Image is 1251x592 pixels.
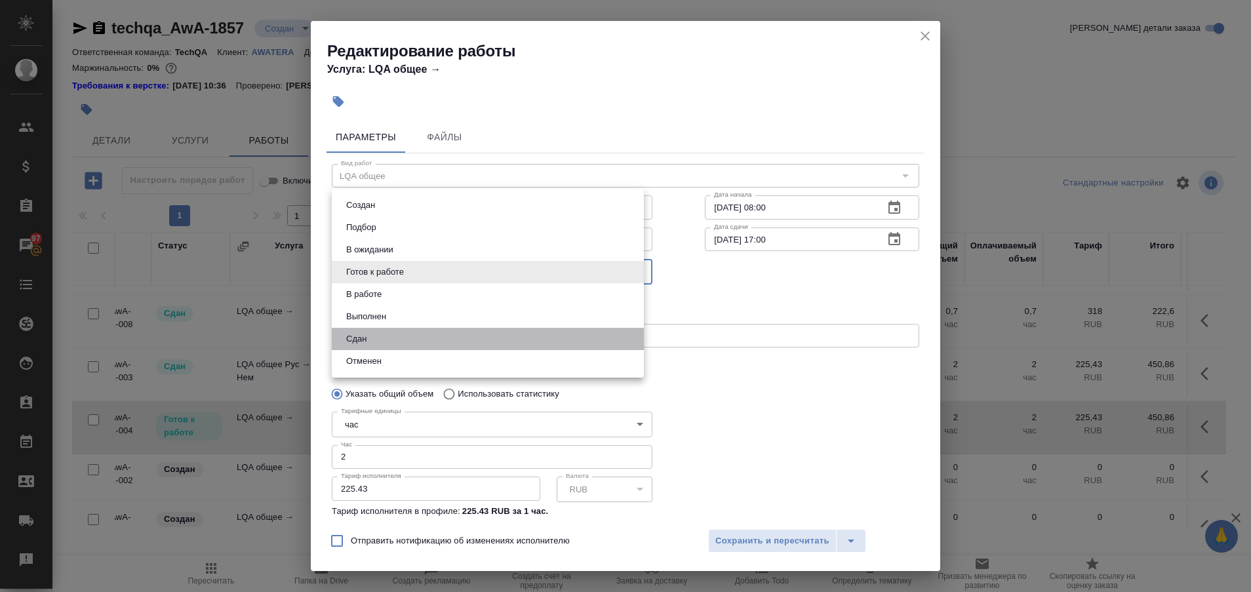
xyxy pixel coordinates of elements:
button: Отменен [342,354,386,368]
button: Подбор [342,220,380,235]
button: В работе [342,287,386,302]
button: Выполнен [342,309,390,324]
button: Готов к работе [342,265,408,279]
button: Создан [342,198,379,212]
button: Сдан [342,332,370,346]
button: В ожидании [342,243,397,257]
